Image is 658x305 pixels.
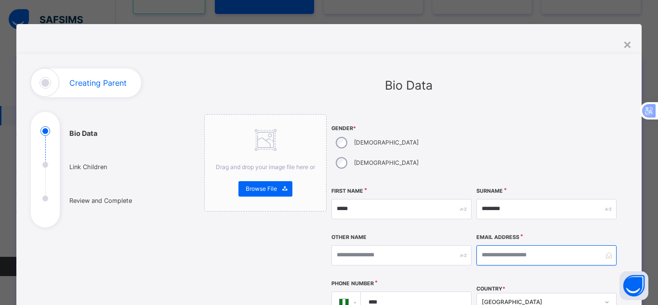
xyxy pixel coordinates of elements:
[331,280,374,288] label: Phone Number
[619,271,648,300] button: Open asap
[204,114,327,212] div: Drag and drop your image file here orBrowse File
[354,159,419,167] label: [DEMOGRAPHIC_DATA]
[331,187,363,195] label: First Name
[476,187,503,195] label: Surname
[331,125,472,133] span: Gender
[476,234,519,241] label: Email Address
[385,78,433,93] span: Bio Data
[476,286,505,292] span: COUNTRY
[216,163,315,171] span: Drag and drop your image file here or
[69,79,127,87] h1: Creating Parent
[331,234,367,241] label: Other Name
[246,185,277,193] span: Browse File
[354,138,419,147] label: [DEMOGRAPHIC_DATA]
[623,34,632,54] div: ×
